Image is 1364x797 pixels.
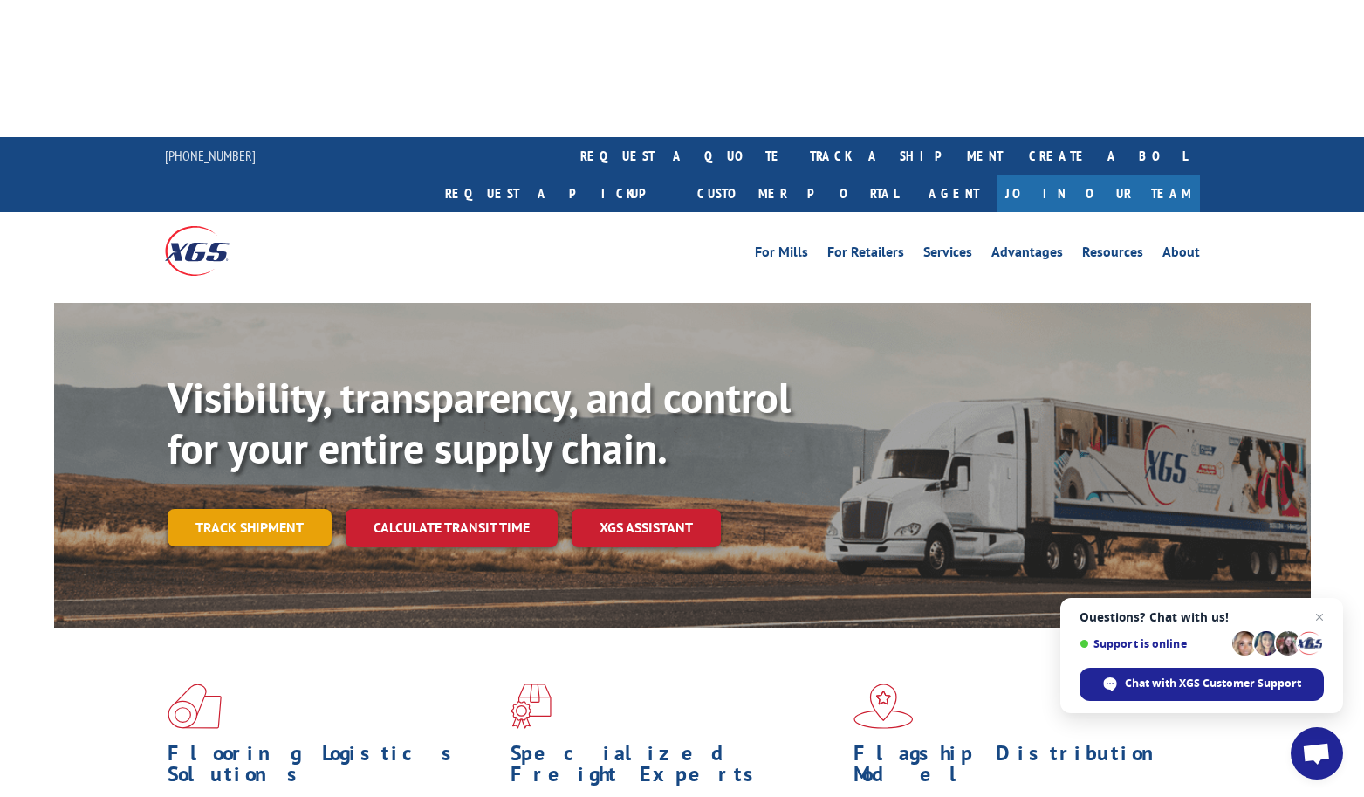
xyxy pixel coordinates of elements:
[1291,727,1343,780] a: Open chat
[853,684,914,729] img: xgs-icon-flagship-distribution-model-red
[168,743,497,794] h1: Flooring Logistics Solutions
[567,137,797,175] a: request a quote
[923,245,972,265] a: Services
[168,684,222,729] img: xgs-icon-total-supply-chain-intelligence-red
[911,175,997,212] a: Agent
[853,743,1183,794] h1: Flagship Distribution Model
[1082,245,1143,265] a: Resources
[797,137,1016,175] a: track a shipment
[684,175,911,212] a: Customer Portal
[168,509,332,546] a: Track shipment
[997,175,1200,212] a: Join Our Team
[1080,668,1324,701] span: Chat with XGS Customer Support
[1080,637,1226,650] span: Support is online
[1162,245,1200,265] a: About
[827,245,904,265] a: For Retailers
[572,509,721,546] a: XGS ASSISTANT
[346,509,558,546] a: Calculate transit time
[511,743,840,794] h1: Specialized Freight Experts
[1016,137,1200,175] a: Create a BOL
[511,684,552,729] img: xgs-icon-focused-on-flooring-red
[755,245,808,265] a: For Mills
[991,245,1063,265] a: Advantages
[165,147,256,164] a: [PHONE_NUMBER]
[168,370,791,475] b: Visibility, transparency, and control for your entire supply chain.
[432,175,684,212] a: Request a pickup
[1125,676,1301,691] span: Chat with XGS Customer Support
[1080,610,1324,624] span: Questions? Chat with us!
